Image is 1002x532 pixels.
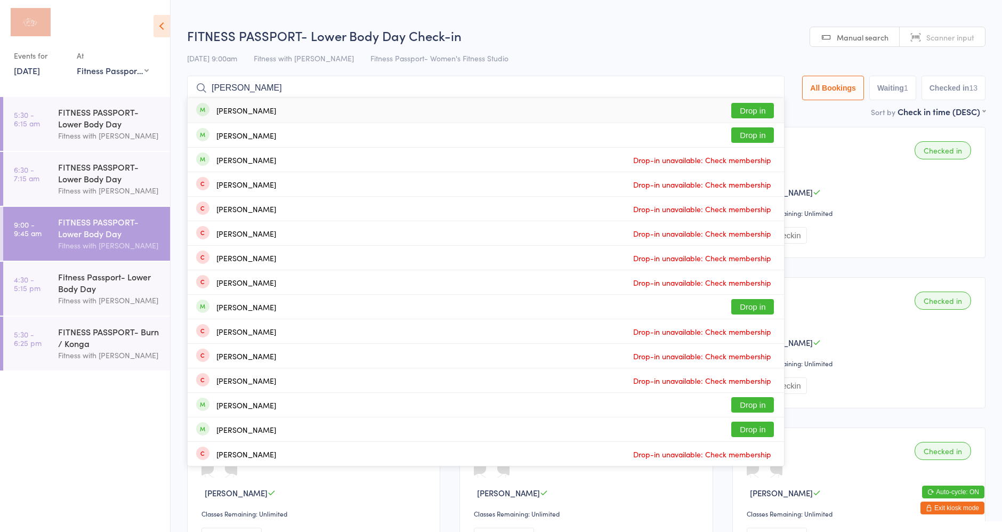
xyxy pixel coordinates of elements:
[631,201,774,217] span: Drop-in unavailable: Check membership
[898,106,985,117] div: Check in time (DESC)
[187,76,785,100] input: Search
[11,8,51,36] img: Fitness with Zoe
[254,53,354,63] span: Fitness with [PERSON_NAME]
[3,152,170,206] a: 6:30 -7:15 amFITNESS PASSPORT- Lower Body DayFitness with [PERSON_NAME]
[631,275,774,291] span: Drop-in unavailable: Check membership
[58,294,161,307] div: Fitness with [PERSON_NAME]
[631,250,774,266] span: Drop-in unavailable: Check membership
[837,32,888,43] span: Manual search
[187,27,985,44] h2: FITNESS PASSPORT- Lower Body Day Check-in
[14,220,42,237] time: 9:00 - 9:45 am
[731,299,774,315] button: Drop in
[631,324,774,340] span: Drop-in unavailable: Check membership
[731,103,774,118] button: Drop in
[216,401,276,409] div: [PERSON_NAME]
[58,161,161,184] div: FITNESS PASSPORT- Lower Body Day
[58,130,161,142] div: Fitness with [PERSON_NAME]
[216,303,276,311] div: [PERSON_NAME]
[477,487,540,498] span: [PERSON_NAME]
[474,509,701,518] div: Classes Remaining: Unlimited
[58,184,161,197] div: Fitness with [PERSON_NAME]
[926,32,974,43] span: Scanner input
[631,446,774,462] span: Drop-in unavailable: Check membership
[201,509,429,518] div: Classes Remaining: Unlimited
[750,187,813,198] span: [PERSON_NAME]
[58,326,161,349] div: FITNESS PASSPORT- Burn / Konga
[3,262,170,316] a: 4:30 -5:15 pmFitness Passport- Lower Body DayFitness with [PERSON_NAME]
[869,76,916,100] button: Waiting1
[216,131,276,140] div: [PERSON_NAME]
[216,450,276,458] div: [PERSON_NAME]
[915,141,971,159] div: Checked in
[58,216,161,239] div: FITNESS PASSPORT- Lower Body Day
[187,53,237,63] span: [DATE] 9:00am
[14,110,40,127] time: 5:30 - 6:15 am
[915,292,971,310] div: Checked in
[216,106,276,115] div: [PERSON_NAME]
[747,509,974,518] div: Classes Remaining: Unlimited
[747,208,974,217] div: Classes Remaining: Unlimited
[871,107,895,117] label: Sort by
[631,348,774,364] span: Drop-in unavailable: Check membership
[14,47,66,65] div: Events for
[14,330,42,347] time: 5:30 - 6:25 pm
[216,327,276,336] div: [PERSON_NAME]
[216,425,276,434] div: [PERSON_NAME]
[77,65,149,76] div: Fitness Passport- Women's Fitness Studio
[631,176,774,192] span: Drop-in unavailable: Check membership
[3,97,170,151] a: 5:30 -6:15 amFITNESS PASSPORT- Lower Body DayFitness with [PERSON_NAME]
[216,376,276,385] div: [PERSON_NAME]
[370,53,508,63] span: Fitness Passport- Women's Fitness Studio
[3,317,170,370] a: 5:30 -6:25 pmFITNESS PASSPORT- Burn / KongaFitness with [PERSON_NAME]
[216,156,276,164] div: [PERSON_NAME]
[77,47,149,65] div: At
[750,487,813,498] span: [PERSON_NAME]
[750,337,813,348] span: [PERSON_NAME]
[631,373,774,389] span: Drop-in unavailable: Check membership
[216,352,276,360] div: [PERSON_NAME]
[14,165,39,182] time: 6:30 - 7:15 am
[915,442,971,460] div: Checked in
[216,229,276,238] div: [PERSON_NAME]
[747,359,974,368] div: Classes Remaining: Unlimited
[920,502,984,514] button: Exit kiosk mode
[802,76,864,100] button: All Bookings
[58,239,161,252] div: Fitness with [PERSON_NAME]
[3,207,170,261] a: 9:00 -9:45 amFITNESS PASSPORT- Lower Body DayFitness with [PERSON_NAME]
[731,422,774,437] button: Drop in
[216,278,276,287] div: [PERSON_NAME]
[216,180,276,189] div: [PERSON_NAME]
[922,486,984,498] button: Auto-cycle: ON
[216,205,276,213] div: [PERSON_NAME]
[631,225,774,241] span: Drop-in unavailable: Check membership
[904,84,908,92] div: 1
[216,254,276,262] div: [PERSON_NAME]
[14,65,40,76] a: [DATE]
[922,76,985,100] button: Checked in13
[631,152,774,168] span: Drop-in unavailable: Check membership
[58,271,161,294] div: Fitness Passport- Lower Body Day
[731,397,774,413] button: Drop in
[731,127,774,143] button: Drop in
[969,84,977,92] div: 13
[14,275,41,292] time: 4:30 - 5:15 pm
[205,487,268,498] span: [PERSON_NAME]
[58,349,161,361] div: Fitness with [PERSON_NAME]
[58,106,161,130] div: FITNESS PASSPORT- Lower Body Day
